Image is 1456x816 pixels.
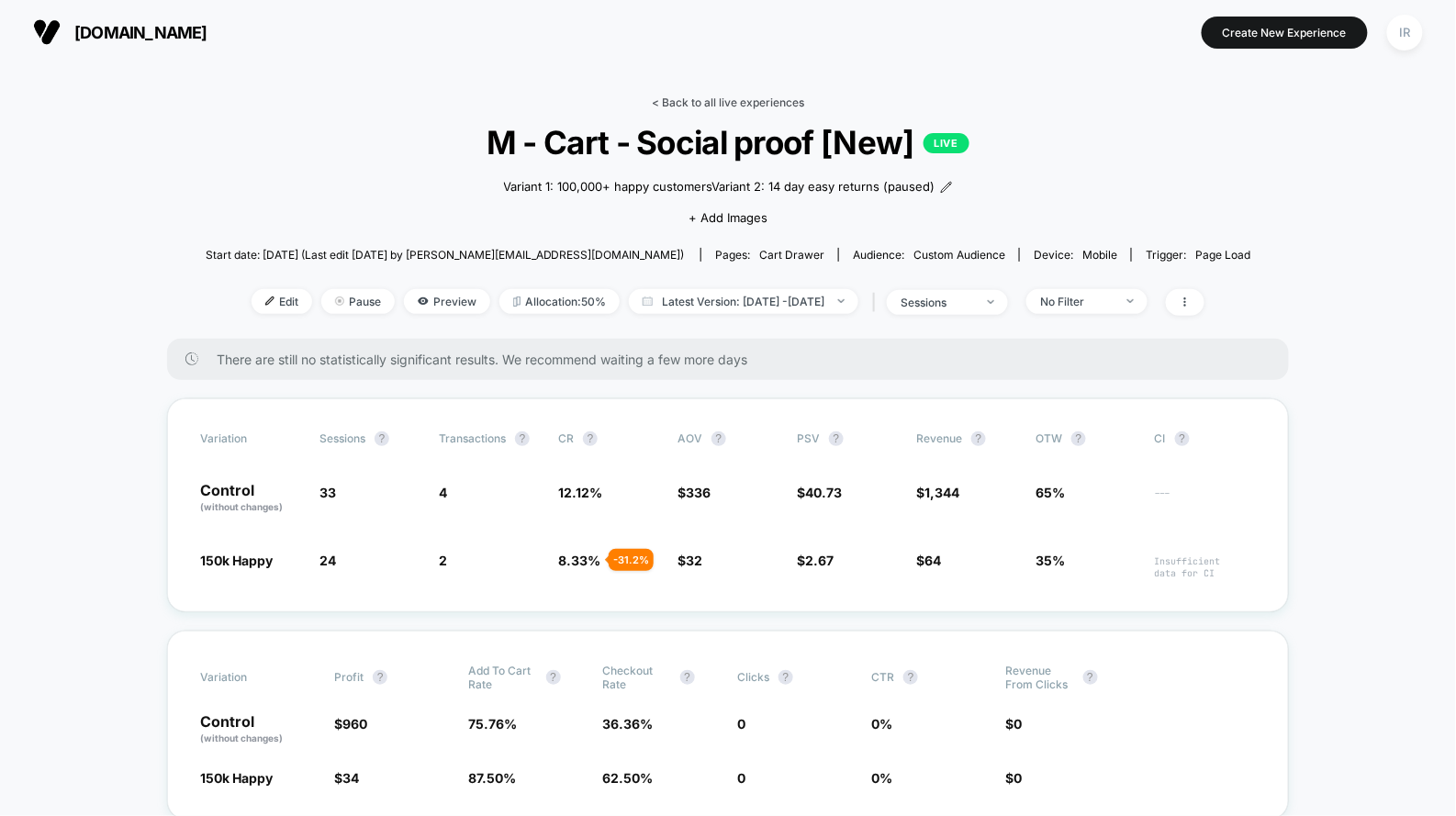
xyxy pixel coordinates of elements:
[252,289,312,314] span: Edit
[200,732,283,743] span: (without changes)
[319,485,336,500] span: 33
[1387,15,1423,50] div: IR
[319,553,336,568] span: 24
[737,770,745,786] span: 0
[439,485,447,500] span: 4
[1195,248,1250,262] span: Page Load
[678,431,702,445] span: AOV
[1127,299,1134,303] img: end
[200,714,316,745] p: Control
[652,95,804,109] a: < Back to all live experiences
[200,431,301,446] span: Variation
[375,431,389,446] button: ?
[499,289,620,314] span: Allocation: 50%
[603,770,654,786] span: 62.50 %
[200,553,273,568] span: 150k Happy
[759,248,824,262] span: cart drawer
[871,670,894,684] span: CTR
[217,352,1252,367] span: There are still no statistically significant results. We recommend waiting a few more days
[334,716,367,732] span: $
[342,716,367,732] span: 960
[335,296,344,306] img: end
[404,289,490,314] span: Preview
[1155,431,1256,446] span: CI
[778,670,793,685] button: ?
[1155,555,1256,579] span: Insufficient data for CI
[373,670,387,685] button: ?
[1175,431,1190,446] button: ?
[342,770,359,786] span: 34
[28,17,213,47] button: [DOMAIN_NAME]
[1071,431,1086,446] button: ?
[680,670,695,685] button: ?
[797,553,834,568] span: $
[1040,295,1114,308] div: No Filter
[558,553,600,568] span: 8.33 %
[583,431,598,446] button: ?
[711,431,726,446] button: ?
[903,670,918,685] button: ?
[871,716,892,732] span: 0 %
[603,664,671,691] span: Checkout Rate
[206,248,685,262] span: Start date: [DATE] (Last edit [DATE] by [PERSON_NAME][EMAIL_ADDRESS][DOMAIN_NAME])
[916,553,941,568] span: $
[319,431,365,445] span: Sessions
[868,289,887,316] span: |
[334,770,359,786] span: $
[853,248,1005,262] div: Audience:
[805,485,842,500] span: 40.73
[924,553,941,568] span: 64
[439,431,506,445] span: Transactions
[901,296,974,309] div: sessions
[1036,485,1065,500] span: 65%
[805,553,834,568] span: 2.67
[74,23,207,42] span: [DOMAIN_NAME]
[603,716,654,732] span: 36.36 %
[1146,248,1250,262] div: Trigger:
[515,431,530,446] button: ?
[678,553,702,568] span: $
[469,716,518,732] span: 75.76 %
[1202,17,1368,49] button: Create New Experience
[916,431,962,445] span: Revenue
[1019,248,1131,262] span: Device:
[1382,14,1428,51] button: IR
[797,485,842,500] span: $
[1006,664,1074,691] span: Revenue From Clicks
[265,296,274,306] img: edit
[1036,431,1137,446] span: OTW
[558,431,574,445] span: CR
[558,485,602,500] span: 12.12 %
[1014,770,1023,786] span: 0
[513,296,521,307] img: rebalance
[546,670,561,685] button: ?
[1155,487,1256,514] span: ---
[913,248,1005,262] span: Custom Audience
[838,299,845,303] img: end
[200,501,283,512] span: (without changes)
[504,178,935,196] span: Variant 1: 100,000+ happy customersVariant 2: 14 day easy returns (paused)
[871,770,892,786] span: 0 %
[609,549,654,571] div: - 31.2 %
[689,210,767,225] span: + Add Images
[1014,716,1023,732] span: 0
[678,485,711,500] span: $
[439,553,447,568] span: 2
[988,300,994,304] img: end
[200,664,301,691] span: Variation
[737,670,769,684] span: Clicks
[1006,716,1023,732] span: $
[1006,770,1023,786] span: $
[686,553,702,568] span: 32
[797,431,820,445] span: PSV
[321,289,395,314] span: Pause
[643,296,653,306] img: calendar
[200,770,273,786] span: 150k Happy
[686,485,711,500] span: 336
[971,431,986,446] button: ?
[258,123,1199,162] span: M - Cart - Social proof [New]
[715,248,824,262] div: Pages:
[469,664,537,691] span: Add To Cart Rate
[829,431,844,446] button: ?
[924,485,959,500] span: 1,344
